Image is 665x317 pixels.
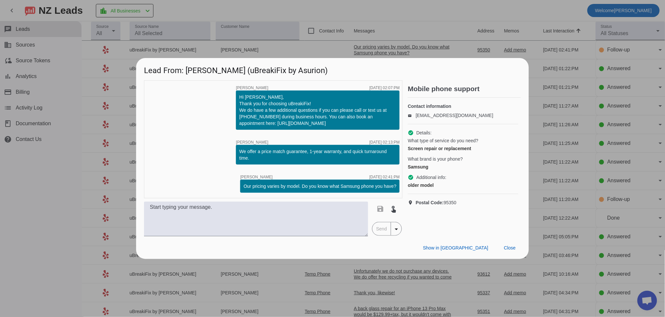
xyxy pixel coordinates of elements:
span: What type of service do you need? [408,137,478,144]
span: What brand is your phone? [408,156,463,162]
mat-icon: check_circle [408,130,414,136]
strong: Postal Code: [416,200,444,205]
h1: Lead From: [PERSON_NAME] (uBreakiFix by Asurion) [136,58,529,80]
mat-icon: touch_app [390,205,398,213]
h2: Mobile phone support [408,86,521,92]
span: Additional info: [416,174,446,181]
button: Show in [GEOGRAPHIC_DATA] [418,242,494,254]
div: Samsung [408,164,518,170]
div: older model [408,182,518,188]
a: [EMAIL_ADDRESS][DOMAIN_NAME] [416,113,493,118]
span: [PERSON_NAME] [236,140,268,144]
span: [PERSON_NAME] [236,86,268,90]
div: We offer a price match guarantee, 1-year warranty, and quick turnaround time.​ [239,148,396,161]
div: Hi [PERSON_NAME], Thank you for choosing uBreakiFix! We do have a few additional questions if you... [239,94,396,127]
span: 95350 [416,199,457,206]
div: [DATE] 02:07:PM [369,86,400,90]
mat-icon: location_on [408,200,416,205]
div: [DATE] 02:13:PM [369,140,400,144]
mat-icon: email [408,114,416,117]
div: Screen repair or replacement [408,145,518,152]
div: [DATE] 02:41:PM [369,175,400,179]
button: Close [499,242,521,254]
h4: Contact information [408,103,518,109]
mat-icon: arrow_drop_down [392,225,400,233]
span: Close [504,245,516,250]
span: Show in [GEOGRAPHIC_DATA] [423,245,488,250]
span: Details: [416,129,432,136]
span: [PERSON_NAME] [240,175,273,179]
mat-icon: check_circle [408,174,414,180]
div: Our pricing varies by model. Do you know what Samsung phone you have? [243,183,396,189]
